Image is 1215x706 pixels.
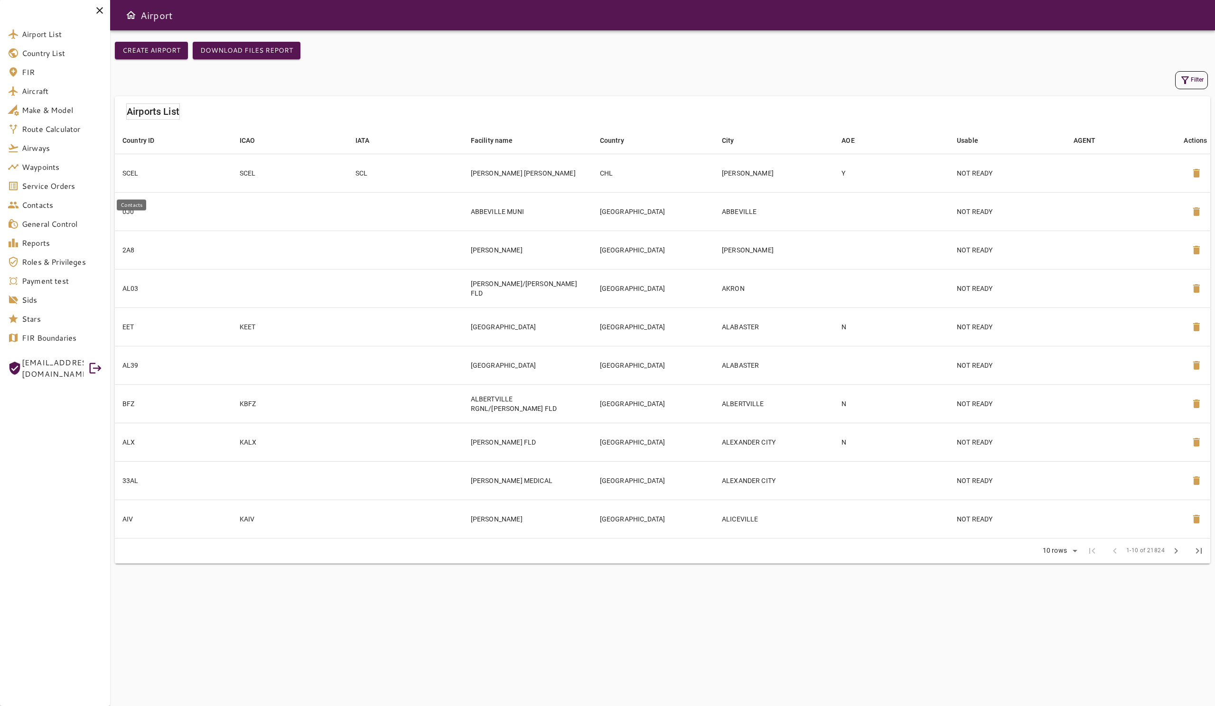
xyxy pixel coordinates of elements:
[22,237,103,249] span: Reports
[115,192,232,231] td: 0J0
[122,135,155,146] div: Country ID
[232,154,348,192] td: SCEL
[957,245,1058,255] p: NOT READY
[957,514,1058,524] p: NOT READY
[240,135,268,146] span: ICAO
[1185,431,1208,454] button: Delete Airport
[722,135,734,146] div: City
[22,85,103,97] span: Aircraft
[1103,539,1126,562] span: Previous Page
[1185,239,1208,261] button: Delete Airport
[471,135,513,146] div: Facility name
[1185,354,1208,377] button: Delete Airport
[722,135,747,146] span: City
[22,199,103,211] span: Contacts
[714,192,834,231] td: ABBEVILLE
[714,423,834,461] td: ALEXANDER CITY
[592,384,714,423] td: [GEOGRAPHIC_DATA]
[22,104,103,116] span: Make & Model
[600,135,636,146] span: Country
[121,6,140,25] button: Open drawer
[714,346,834,384] td: ALABASTER
[193,42,300,59] button: Download Files Report
[592,461,714,500] td: [GEOGRAPHIC_DATA]
[592,423,714,461] td: [GEOGRAPHIC_DATA]
[957,284,1058,293] p: NOT READY
[1191,206,1202,217] span: delete
[140,8,173,23] h6: Airport
[834,384,949,423] td: N
[232,384,348,423] td: KBFZ
[115,423,232,461] td: ALX
[1185,277,1208,300] button: Delete Airport
[1185,316,1208,338] button: Delete Airport
[957,207,1058,216] p: NOT READY
[592,231,714,269] td: [GEOGRAPHIC_DATA]
[115,154,232,192] td: SCEL
[1191,475,1202,486] span: delete
[714,500,834,538] td: ALICEVILLE
[122,135,167,146] span: Country ID
[463,423,592,461] td: [PERSON_NAME] FLD
[463,231,592,269] td: [PERSON_NAME]
[355,135,370,146] div: IATA
[957,399,1058,409] p: NOT READY
[463,154,592,192] td: [PERSON_NAME] [PERSON_NAME]
[463,269,592,307] td: [PERSON_NAME]/[PERSON_NAME] FLD
[463,307,592,346] td: [GEOGRAPHIC_DATA]
[463,461,592,500] td: [PERSON_NAME] MEDICAL
[592,269,714,307] td: [GEOGRAPHIC_DATA]
[115,231,232,269] td: 2A8
[957,361,1058,370] p: NOT READY
[115,269,232,307] td: AL03
[714,269,834,307] td: AKRON
[22,28,103,40] span: Airport List
[1185,392,1208,415] button: Delete Airport
[22,313,103,325] span: Stars
[22,161,103,173] span: Waypoints
[1170,545,1182,557] span: chevron_right
[355,135,382,146] span: IATA
[22,66,103,78] span: FIR
[1165,539,1187,562] span: Next Page
[957,437,1058,447] p: NOT READY
[1081,539,1103,562] span: First Page
[1191,244,1202,256] span: delete
[841,135,867,146] span: AOE
[714,384,834,423] td: ALBERTVILLE
[1185,200,1208,223] button: Delete Airport
[22,180,103,192] span: Service Orders
[714,461,834,500] td: ALEXANDER CITY
[834,154,949,192] td: Y
[1191,321,1202,333] span: delete
[22,357,84,380] span: [EMAIL_ADDRESS][DOMAIN_NAME]
[600,135,624,146] div: Country
[1191,437,1202,448] span: delete
[1126,546,1165,556] span: 1-10 of 21824
[834,307,949,346] td: N
[127,104,179,119] h6: Airports List
[22,332,103,344] span: FIR Boundaries
[1191,167,1202,179] span: delete
[1074,135,1096,146] div: AGENT
[841,135,854,146] div: AOE
[22,294,103,306] span: Sids
[232,423,348,461] td: KALX
[463,384,592,423] td: ALBERTVILLE RGNL/[PERSON_NAME] FLD
[471,135,525,146] span: Facility name
[1191,283,1202,294] span: delete
[1037,544,1081,558] div: 10 rows
[232,500,348,538] td: KAIV
[463,500,592,538] td: [PERSON_NAME]
[22,123,103,135] span: Route Calculator
[115,42,188,59] button: Create airport
[463,192,592,231] td: ABBEVILLE MUNI
[117,200,146,211] div: Contacts
[1185,469,1208,492] button: Delete Airport
[1185,508,1208,530] button: Delete Airport
[22,142,103,154] span: Airways
[463,346,592,384] td: [GEOGRAPHIC_DATA]
[592,500,714,538] td: [GEOGRAPHIC_DATA]
[592,307,714,346] td: [GEOGRAPHIC_DATA]
[1187,539,1210,562] span: Last Page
